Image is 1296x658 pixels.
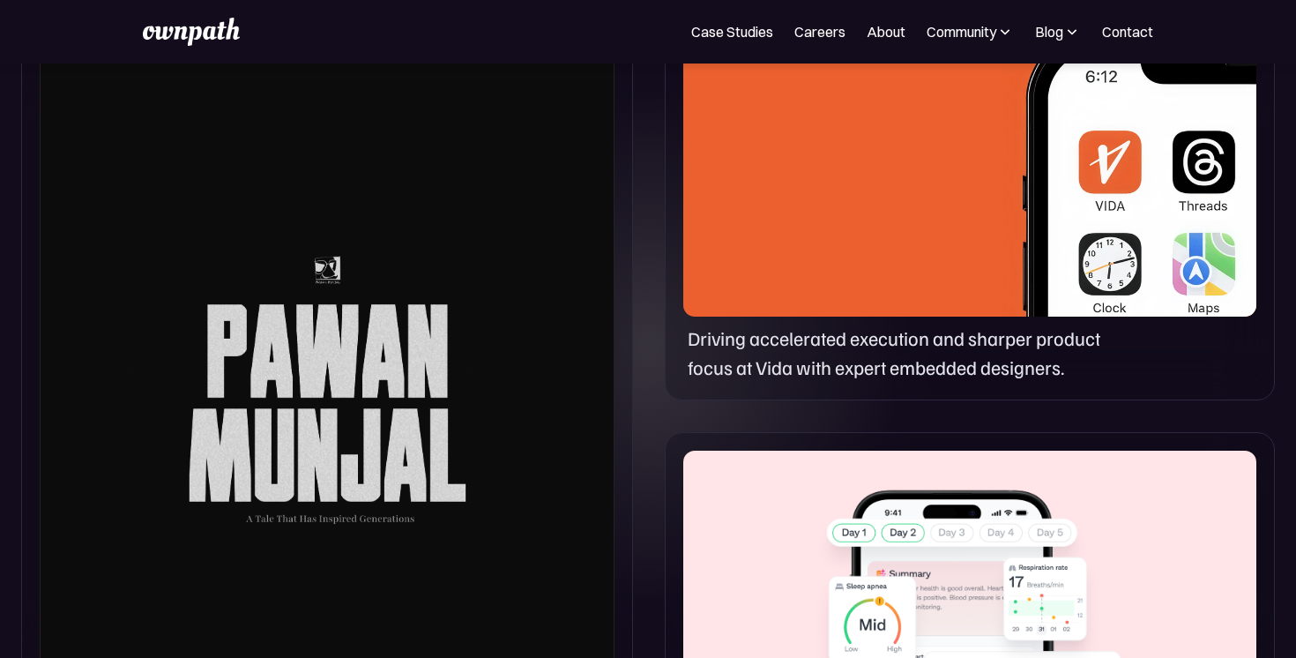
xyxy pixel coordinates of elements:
[688,324,1131,382] p: Driving accelerated execution and sharper product focus at Vida with expert embedded designers.
[1102,21,1153,42] a: Contact
[1035,21,1081,42] div: Blog
[691,21,773,42] a: Case Studies
[794,21,845,42] a: Careers
[927,21,1014,42] div: Community
[927,21,996,42] div: Community
[1035,21,1063,42] div: Blog
[867,21,905,42] a: About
